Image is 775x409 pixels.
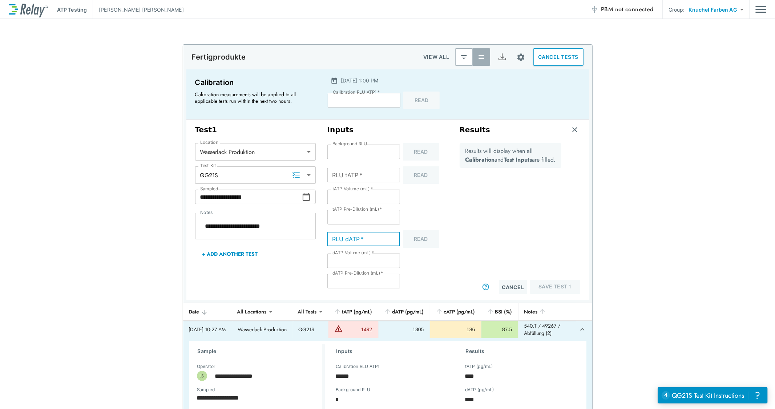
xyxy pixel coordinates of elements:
[524,307,570,316] div: Notes
[466,347,578,356] h3: Results
[195,125,316,134] h3: Test 1
[183,303,232,321] th: Date
[331,77,338,84] img: Calender Icon
[504,155,532,164] b: Test Inputs
[478,53,485,61] img: View All
[200,186,218,191] label: Sampled
[384,326,424,333] div: 1305
[197,371,207,381] div: LS
[755,3,766,16] button: Main menu
[195,145,316,159] div: Wasserlack Produktion
[200,210,213,215] label: Notes
[588,2,657,17] button: PBM not connected
[336,347,448,356] h3: Inputs
[436,326,475,333] div: 186
[499,280,527,294] button: Cancel
[755,3,766,16] img: Drawer Icon
[423,53,449,61] p: VIEW ALL
[197,387,215,392] label: Sampled
[293,321,328,338] td: QG21S
[576,323,589,336] button: expand row
[334,324,343,333] img: Warning
[615,5,654,13] span: not connected
[197,364,215,369] label: Operator
[487,326,512,333] div: 87.5
[332,186,373,191] label: tATP Volume (mL)
[465,155,495,164] b: Calibration
[571,126,578,133] img: Remove
[200,140,218,145] label: Location
[658,387,768,404] iframe: Resource center
[57,6,87,13] p: ATP Testing
[293,304,322,319] div: All Tests
[487,307,512,316] div: BSI (%)
[192,53,246,61] p: Fertigprodukte
[232,321,293,338] td: Wasserlack Produktion
[332,141,367,146] label: Background RLU
[327,125,448,134] h3: Inputs
[465,387,494,392] label: dATP (pg/mL)
[232,304,272,319] div: All Locations
[99,6,184,13] p: [PERSON_NAME] [PERSON_NAME]
[195,91,311,104] p: Calibration measurements will be applied to all applicable tests run within the next two hours.
[341,77,378,84] p: [DATE] 1:00 PM
[436,307,475,316] div: cATP (pg/mL)
[334,307,372,316] div: tATP (pg/mL)
[384,307,424,316] div: dATP (pg/mL)
[195,168,316,182] div: QG21S
[511,48,530,67] button: Site setup
[336,364,380,369] label: Calibration RLU ATP1
[494,48,511,66] button: Export
[200,163,216,168] label: Test Kit
[189,326,226,333] div: [DATE] 10:27 AM
[518,321,576,338] td: 540.T / 49267 / Abfüllung (2)
[465,364,493,369] label: tATP (pg/mL)
[332,250,374,255] label: dATP Volume (mL)
[498,53,507,62] img: Export Icon
[198,347,322,356] h3: Sample
[195,245,265,263] button: + Add Another Test
[333,90,380,95] label: Calibration RLU ATP1
[591,6,598,13] img: Offline Icon
[9,2,48,17] img: LuminUltra Relay
[516,53,525,62] img: Settings Icon
[601,4,654,15] span: PBM
[669,6,685,13] p: Group:
[332,271,383,276] label: dATP Pre-Dilution (mL)
[332,207,382,212] label: tATP Pre-Dilution (mL)
[195,190,302,204] input: Choose date, selected date is Sep 18, 2025
[465,147,556,164] p: Results will display when all and are filled.
[460,125,491,134] h3: Results
[336,387,370,392] label: Background RLU
[460,53,468,61] img: Latest
[195,77,315,88] p: Calibration
[192,390,310,405] input: Choose date, selected date is Sep 18, 2025
[345,326,372,333] div: 1492
[533,48,584,66] button: CANCEL TESTS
